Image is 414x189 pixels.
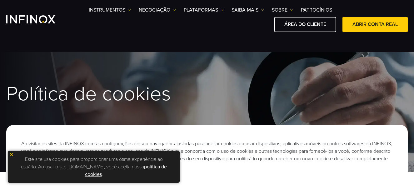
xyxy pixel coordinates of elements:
[21,175,393,182] p: O que são cookies e como os usamos?
[89,6,131,14] a: Instrumentos
[139,6,176,14] a: NEGOCIAÇÃO
[342,17,408,32] a: ABRIR CONTA REAL
[9,152,14,157] img: yellow close icon
[232,6,264,14] a: Saiba mais
[301,6,332,14] a: Patrocínios
[21,140,393,170] p: Ao visitar os sites da INFINOX com as configurações do seu navegador ajustadas para aceitar cooki...
[274,17,336,32] a: ÁREA DO CLIENTE
[6,15,70,23] a: INFINOX Logo
[272,6,293,14] a: SOBRE
[6,83,408,105] h1: Política de cookies
[184,6,224,14] a: PLATAFORMAS
[11,154,177,180] p: Este site usa cookies para proporcionar uma ótima experiência ao usuário. Ao usar o site [DOMAIN_...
